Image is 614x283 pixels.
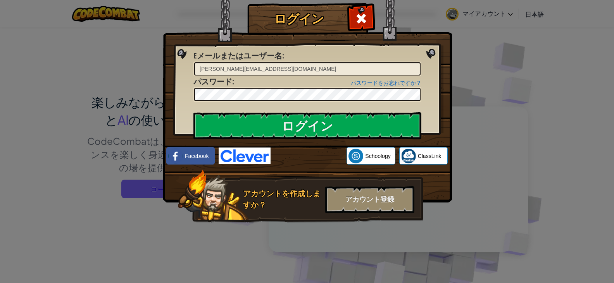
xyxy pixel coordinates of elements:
[351,80,421,86] a: パスワードをお忘れですか？
[219,148,271,164] img: clever-logo-blue.png
[348,149,363,163] img: schoology.png
[243,188,321,210] div: アカウントを作成しますか？
[185,152,209,160] span: Facebook
[365,152,390,160] span: Schoology
[418,152,442,160] span: ClassLink
[325,186,414,213] div: アカウント登録
[271,148,347,165] iframe: [Googleでログイン]ボタン
[193,50,282,61] span: Eメールまたはユーザー名
[193,50,284,62] label: :
[249,12,348,26] h1: ログイン
[193,76,234,87] label: :
[401,149,416,163] img: classlink-logo-small.png
[193,112,421,139] input: ログイン
[193,76,232,87] span: パスワード
[168,149,183,163] img: facebook_small.png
